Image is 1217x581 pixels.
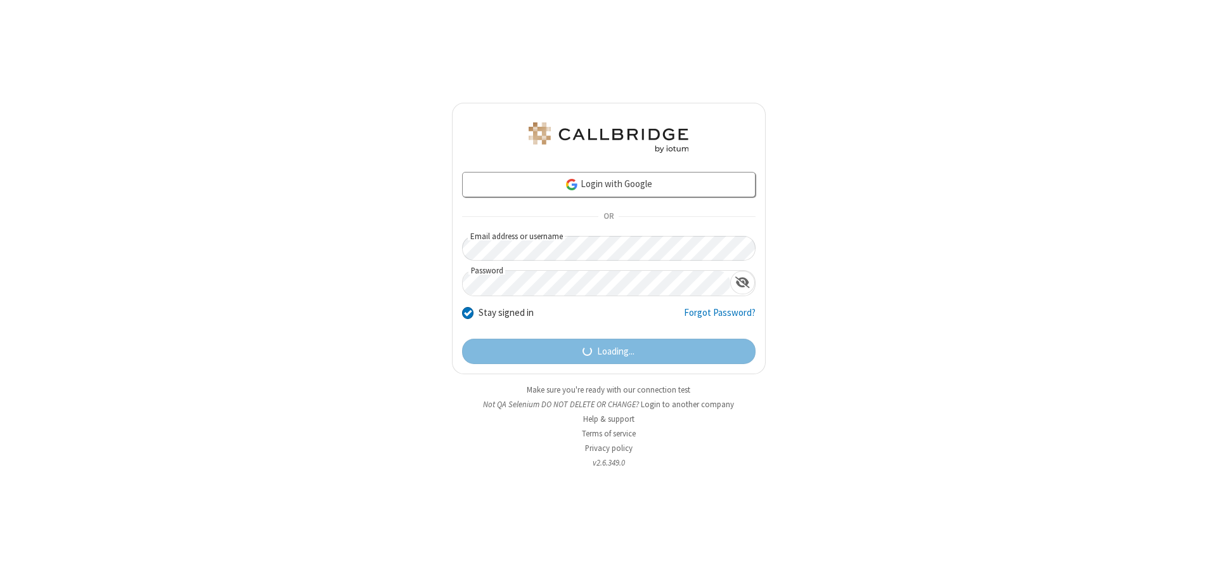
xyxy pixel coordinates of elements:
span: OR [598,208,619,226]
a: Login with Google [462,172,756,197]
div: Show password [730,271,755,294]
a: Forgot Password? [684,306,756,330]
button: Loading... [462,339,756,364]
span: Loading... [597,344,634,359]
li: v2.6.349.0 [452,457,766,469]
img: google-icon.png [565,178,579,192]
input: Email address or username [462,236,756,261]
input: Password [463,271,730,296]
li: Not QA Selenium DO NOT DELETE OR CHANGE? [452,398,766,410]
a: Make sure you're ready with our connection test [527,384,690,395]
button: Login to another company [641,398,734,410]
img: QA Selenium DO NOT DELETE OR CHANGE [526,122,691,153]
a: Terms of service [582,428,636,439]
label: Stay signed in [479,306,534,320]
a: Privacy policy [585,443,633,454]
a: Help & support [583,414,634,424]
